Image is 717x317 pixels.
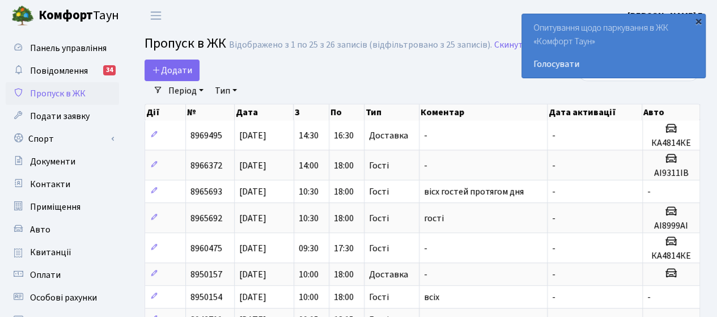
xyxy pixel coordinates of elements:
img: logo.png [11,5,34,27]
span: [DATE] [239,212,266,225]
span: - [424,242,427,255]
span: 8969495 [190,129,222,142]
span: 10:00 [299,268,319,281]
span: Гості [369,187,389,196]
span: Контакти [30,178,70,191]
span: - [424,129,427,142]
span: 8965693 [190,185,222,198]
h5: КА4814КЕ [647,251,695,261]
span: [DATE] [239,242,266,255]
a: Панель управління [6,37,119,60]
span: Додати [152,64,192,77]
a: Пропуск в ЖК [6,82,119,105]
span: - [552,268,555,281]
span: - [552,159,555,172]
span: 18:00 [334,291,354,303]
span: 8960475 [190,242,222,255]
span: гості [424,212,444,225]
span: 8950157 [190,268,222,281]
button: Переключити навігацію [142,6,170,25]
span: 10:00 [299,291,319,303]
span: 10:30 [299,212,319,225]
b: [PERSON_NAME] Г. [627,10,703,22]
span: - [424,268,427,281]
a: Авто [6,218,119,241]
a: Тип [210,81,241,100]
h5: КА4814КЕ [647,138,695,149]
span: - [552,129,555,142]
a: [PERSON_NAME] Г. [627,9,703,23]
a: Додати [145,60,200,81]
div: Опитування щодо паркування в ЖК «Комфорт Таун» [522,14,705,78]
div: Відображено з 1 по 25 з 26 записів (відфільтровано з 25 записів). [229,40,492,50]
span: Гості [369,214,389,223]
span: 18:00 [334,159,354,172]
a: Квитанції [6,241,119,264]
div: × [693,15,704,27]
a: Оплати [6,264,119,286]
span: [DATE] [239,129,266,142]
span: 10:30 [299,185,319,198]
a: Подати заявку [6,105,119,128]
span: 09:30 [299,242,319,255]
a: Особові рахунки [6,286,119,309]
span: Особові рахунки [30,291,97,304]
span: 8965692 [190,212,222,225]
span: вісх гостей протягом дня [424,185,524,198]
span: - [647,291,651,303]
a: Документи [6,150,119,173]
span: Таун [39,6,119,26]
span: Панель управління [30,42,107,54]
span: всіх [424,291,439,303]
span: 17:30 [334,242,354,255]
a: Контакти [6,173,119,196]
span: 18:00 [334,268,354,281]
th: № [186,104,235,120]
th: Коментар [419,104,548,120]
th: Дата [235,104,294,120]
a: Скинути [494,40,528,50]
span: 18:00 [334,185,354,198]
b: Комфорт [39,6,93,24]
span: [DATE] [239,159,266,172]
span: [DATE] [239,185,266,198]
span: [DATE] [239,291,266,303]
span: 18:00 [334,212,354,225]
span: - [552,185,555,198]
span: Гості [369,161,389,170]
span: 16:30 [334,129,354,142]
th: Авто [642,104,699,120]
span: - [552,291,555,303]
a: Приміщення [6,196,119,218]
span: Доставка [369,270,408,279]
th: Дії [145,104,186,120]
span: Документи [30,155,75,168]
span: Пропуск в ЖК [30,87,86,100]
span: Доставка [369,131,408,140]
span: - [552,212,555,225]
span: Квитанції [30,246,71,259]
span: Повідомлення [30,65,88,77]
a: Спорт [6,128,119,150]
h5: АІ8999АІ [647,221,695,231]
span: 14:30 [299,129,319,142]
span: Приміщення [30,201,80,213]
span: 14:00 [299,159,319,172]
span: Гості [369,293,389,302]
th: Тип [364,104,419,120]
span: - [552,242,555,255]
a: Голосувати [533,57,694,71]
span: Гості [369,244,389,253]
span: 8950154 [190,291,222,303]
div: 34 [103,65,116,75]
span: [DATE] [239,268,266,281]
span: Пропуск в ЖК [145,33,226,53]
a: Повідомлення34 [6,60,119,82]
span: 8966372 [190,159,222,172]
span: Подати заявку [30,110,90,122]
span: Оплати [30,269,61,281]
span: - [424,159,427,172]
th: Дата активації [548,104,643,120]
h5: АІ9311ІВ [647,168,695,179]
a: Період [164,81,208,100]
